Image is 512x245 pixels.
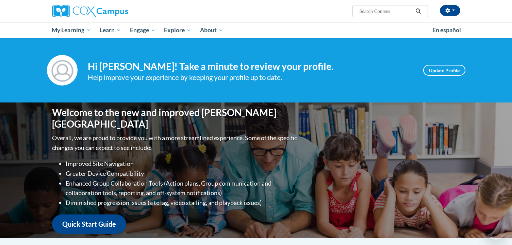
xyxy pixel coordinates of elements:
[440,5,460,16] button: Account Settings
[52,5,181,17] a: Cox Campus
[485,218,507,240] iframe: Button to launch messaging window
[196,22,228,38] a: About
[66,178,299,198] li: Enhanced Group Collaboration Tools (Action plans, Group communication and collaboration tools, re...
[200,26,223,34] span: About
[88,72,413,83] div: Help improve your experience by keeping your profile up to date.
[95,22,126,38] a: Learn
[160,22,196,38] a: Explore
[52,133,299,153] p: Overall, we are proud to provide you with a more streamlined experience. Some of the specific cha...
[52,26,91,34] span: My Learning
[52,5,128,17] img: Cox Campus
[47,55,78,86] img: Profile Image
[130,26,155,34] span: Engage
[42,22,470,38] div: Main menu
[413,7,423,15] button: Search
[88,61,413,72] h4: Hi [PERSON_NAME]! Take a minute to review your profile.
[66,198,299,208] li: Diminished progression issues (site lag, video stalling, and playback issues)
[66,169,299,178] li: Greater Device Compatibility
[164,26,191,34] span: Explore
[432,26,461,34] span: En español
[52,107,299,130] h1: Welcome to the new and improved [PERSON_NAME][GEOGRAPHIC_DATA]
[52,214,126,234] a: Quick Start Guide
[423,65,465,76] a: Update Profile
[359,7,413,15] input: Search Courses
[66,159,299,169] li: Improved Site Navigation
[100,26,121,34] span: Learn
[428,23,465,37] a: En español
[126,22,160,38] a: Engage
[48,22,96,38] a: My Learning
